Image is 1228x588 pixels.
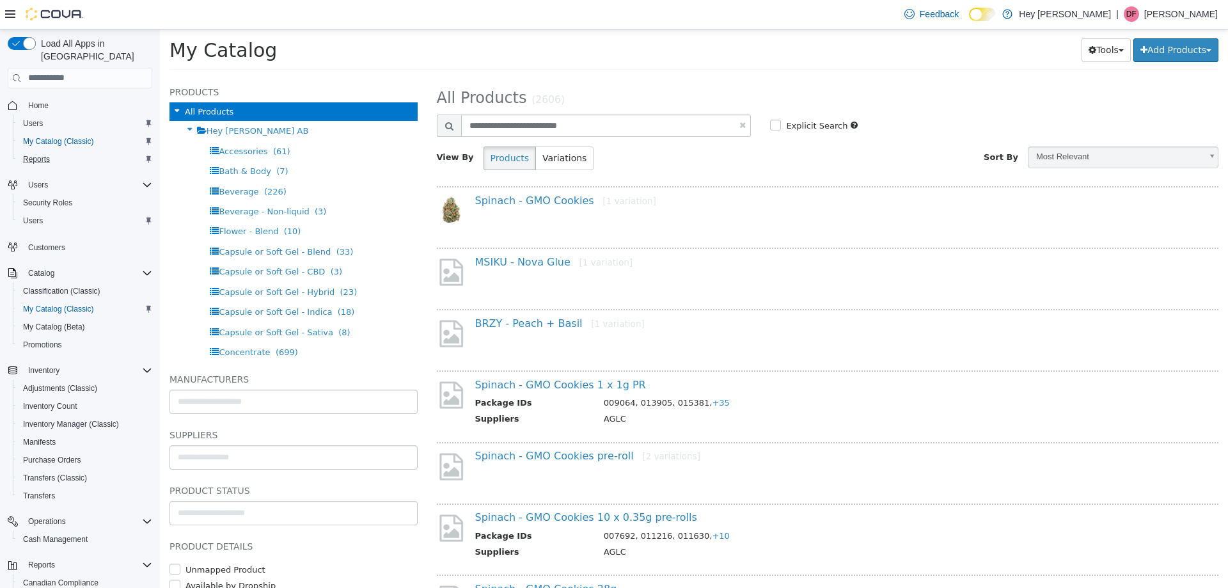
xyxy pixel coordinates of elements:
[18,399,152,414] span: Inventory Count
[59,137,111,147] span: Bath & Body
[23,266,152,281] span: Catalog
[23,534,88,544] span: Cash Management
[59,117,107,127] span: Accessories
[59,278,172,287] span: Capsule or Soft Gel - Indica
[18,417,152,432] span: Inventory Manager (Classic)
[315,482,537,494] a: Spinach - GMO Cookies 10 x 0.35g pre-rolls
[180,258,198,267] span: (23)
[920,8,959,20] span: Feedback
[23,514,71,529] button: Operations
[13,530,157,548] button: Cash Management
[824,123,858,132] span: Sort By
[13,282,157,300] button: Classification (Classic)
[1116,6,1119,22] p: |
[23,266,59,281] button: Catalog
[315,367,434,383] th: Package IDs
[28,100,49,111] span: Home
[59,157,98,167] span: Beverage
[18,399,83,414] a: Inventory Count
[3,362,157,379] button: Inventory
[124,197,141,207] span: (10)
[419,228,473,238] small: [1 variation]
[18,116,48,131] a: Users
[59,298,173,308] span: Capsule or Soft Gel - Sativa
[23,240,70,255] a: Customers
[18,434,61,450] a: Manifests
[178,298,190,308] span: (8)
[315,500,434,516] th: Package IDs
[431,289,485,299] small: [1 variation]
[18,134,152,149] span: My Catalog (Classic)
[28,242,65,253] span: Customers
[18,434,152,450] span: Manifests
[18,152,152,167] span: Reports
[18,283,152,299] span: Classification (Classic)
[25,77,74,87] span: All Products
[277,483,306,514] img: missing-image.png
[277,60,367,77] span: All Products
[59,177,149,187] span: Beverage - Non-liquid
[59,258,175,267] span: Capsule or Soft Gel - Hybrid
[315,226,473,239] a: MSIKU - Nova Glue[1 variation]
[18,301,152,317] span: My Catalog (Classic)
[18,213,48,228] a: Users
[3,264,157,282] button: Catalog
[10,342,258,358] h5: Manufacturers
[13,212,157,230] button: Users
[23,198,72,208] span: Security Roles
[18,213,152,228] span: Users
[969,8,996,21] input: Dark Mode
[28,516,66,527] span: Operations
[28,180,48,190] span: Users
[1019,6,1111,22] p: Hey [PERSON_NAME]
[13,415,157,433] button: Inventory Manager (Classic)
[277,227,306,258] img: missing-image.png
[18,319,152,335] span: My Catalog (Beta)
[13,336,157,354] button: Promotions
[18,116,152,131] span: Users
[315,165,496,177] a: Spinach - GMO Cookies[1 variation]
[277,422,306,453] img: missing-image.png
[444,369,570,378] span: 009064, 013905, 015381,
[434,516,1030,532] td: AGLC
[59,218,171,227] span: Capsule or Soft Gel - Blend
[171,237,182,247] span: (3)
[18,301,99,317] a: My Catalog (Classic)
[18,488,60,504] a: Transfers
[23,363,152,378] span: Inventory
[3,556,157,574] button: Reports
[18,195,77,211] a: Security Roles
[23,455,81,465] span: Purchase Orders
[623,90,688,103] label: Explicit Search
[23,154,50,164] span: Reports
[23,491,55,501] span: Transfers
[10,10,117,32] span: My Catalog
[113,117,130,127] span: (61)
[434,383,1030,399] td: AGLC
[22,550,116,563] label: Available by Dropship
[277,123,314,132] span: View By
[13,132,157,150] button: My Catalog (Classic)
[18,532,93,547] a: Cash Management
[443,166,496,177] small: [1 variation]
[552,502,569,511] span: +10
[277,554,306,585] img: missing-image.png
[59,318,110,328] span: Concentrate
[375,117,434,141] button: Variations
[23,239,152,255] span: Customers
[47,97,149,106] span: Hey [PERSON_NAME] AB
[23,514,152,529] span: Operations
[23,136,94,147] span: My Catalog (Classic)
[177,218,194,227] span: (33)
[23,419,119,429] span: Inventory Manager (Classic)
[28,268,54,278] span: Catalog
[315,420,540,433] a: Spinach - GMO Cookies pre-roll[2 variations]
[23,177,53,193] button: Users
[18,319,90,335] a: My Catalog (Beta)
[23,118,43,129] span: Users
[13,150,157,168] button: Reports
[13,318,157,336] button: My Catalog (Beta)
[3,96,157,115] button: Home
[59,237,165,247] span: Capsule or Soft Gel - CBD
[28,560,55,570] span: Reports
